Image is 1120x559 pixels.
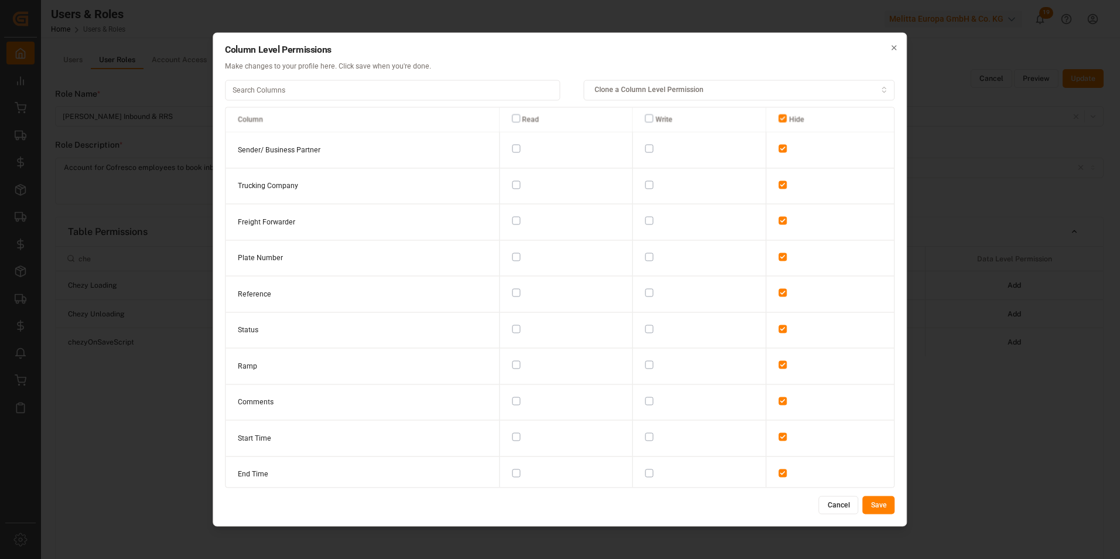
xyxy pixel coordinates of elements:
p: Make changes to your profile here. Click save when you're done. [225,62,894,72]
td: Ramp [226,348,499,384]
td: Sender/ Business Partner [226,132,499,168]
span: Clone a Column Level Permission [595,85,704,96]
input: Search Columns [225,80,560,100]
td: Plate Number [226,240,499,277]
td: Status [226,312,499,349]
td: Start Time [226,420,499,456]
span: Read [520,115,539,124]
td: Comments [226,384,499,421]
td: Trucking Company [226,168,499,204]
td: Freight Forwarder [226,204,499,240]
span: Write [654,115,673,124]
th: Column [226,107,499,132]
h2: Column Level Permissions [225,45,894,54]
td: End Time [226,456,499,493]
td: Reference [226,276,499,312]
button: Cancel [819,496,859,514]
span: Hide [787,115,804,123]
button: Save [863,496,895,514]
